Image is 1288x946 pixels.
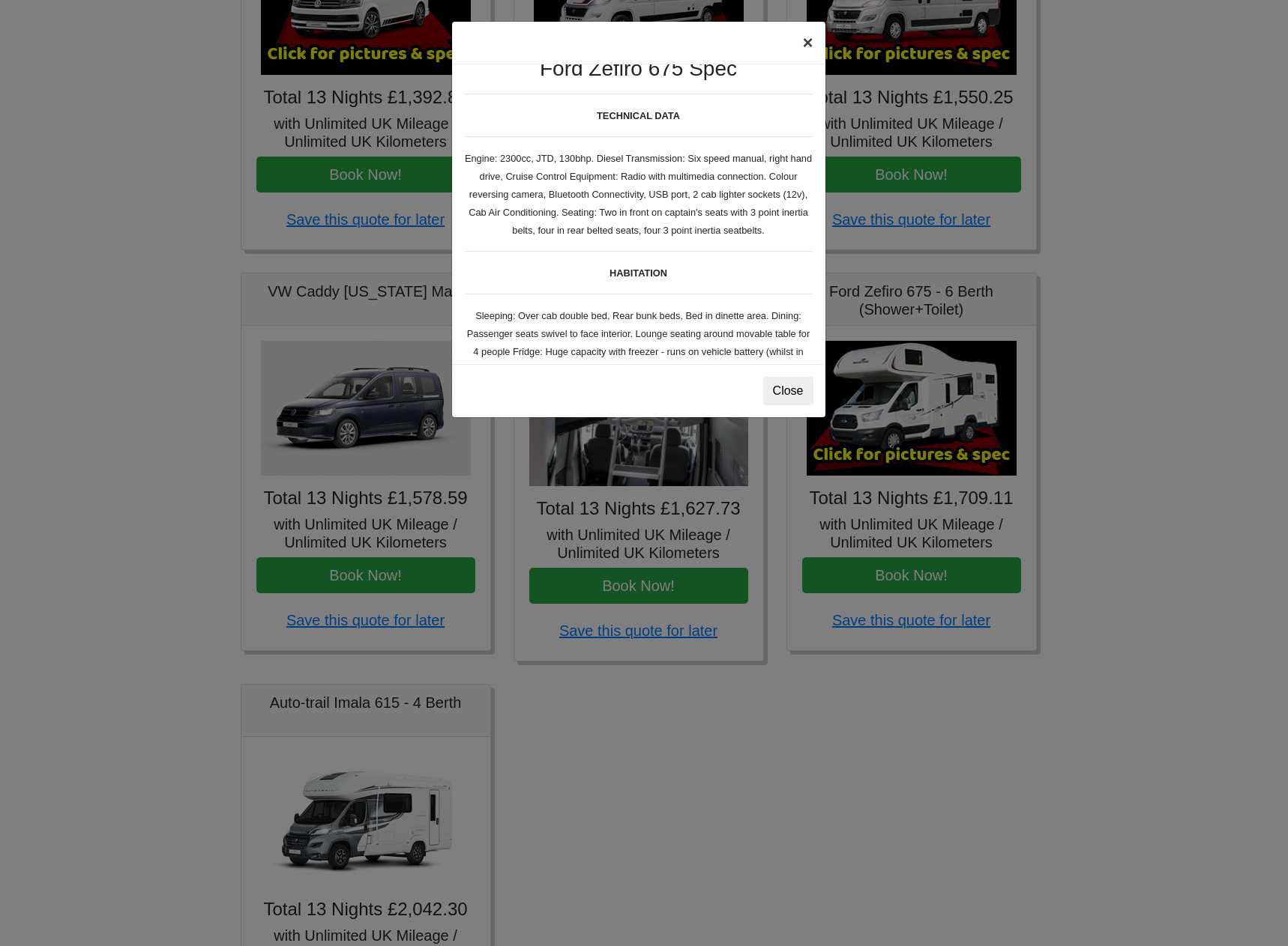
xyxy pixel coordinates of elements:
[597,110,680,121] b: TECHNICAL DATA
[610,267,667,279] b: HABITATION
[790,22,825,64] button: ×
[763,377,813,405] button: Close
[464,94,813,744] small: Engine: 2300cc, JTD, 130bhp. Diesel Transmission: Six speed manual, right hand drive, Cruise Cont...
[464,56,813,82] h3: Ford Zefiro 675 Spec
